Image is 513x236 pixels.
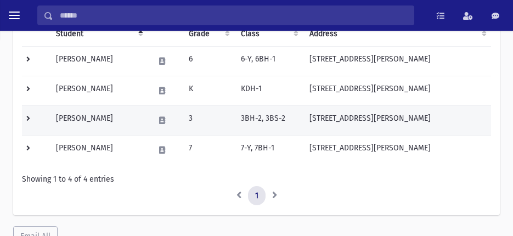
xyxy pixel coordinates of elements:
td: [PERSON_NAME] [49,46,148,76]
td: [STREET_ADDRESS][PERSON_NAME] [303,105,491,135]
td: 3 [182,105,234,135]
td: 6-Y, 6BH-1 [234,46,303,76]
td: [PERSON_NAME] [49,76,148,105]
td: [STREET_ADDRESS][PERSON_NAME] [303,46,491,76]
th: Grade: activate to sort column ascending [182,21,234,47]
th: Class: activate to sort column ascending [234,21,303,47]
td: 6 [182,46,234,76]
td: 7-Y, 7BH-1 [234,135,303,165]
td: [STREET_ADDRESS][PERSON_NAME] [303,76,491,105]
th: Student: activate to sort column descending [49,21,148,47]
td: [PERSON_NAME] [49,135,148,165]
td: KDH-1 [234,76,303,105]
td: 7 [182,135,234,165]
button: toggle menu [4,5,24,25]
input: Search [53,5,414,25]
td: K [182,76,234,105]
th: Address: activate to sort column ascending [303,21,491,47]
td: [STREET_ADDRESS][PERSON_NAME] [303,135,491,165]
td: 3BH-2, 3BS-2 [234,105,303,135]
td: [PERSON_NAME] [49,105,148,135]
div: Showing 1 to 4 of 4 entries [22,173,491,185]
a: 1 [248,186,266,206]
